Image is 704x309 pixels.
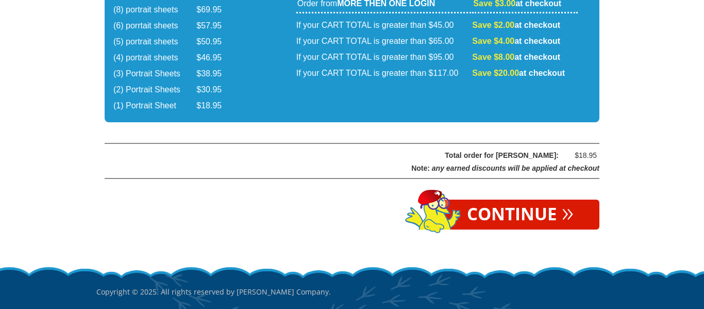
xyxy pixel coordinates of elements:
td: (5) portrait sheets [113,35,195,50]
td: (6) porrtait sheets [113,19,195,34]
span: any earned discounts will be applied at checkout [432,164,599,172]
td: $46.95 [196,51,234,66]
strong: at checkout [472,21,560,29]
span: Save $2.00 [472,21,514,29]
td: (3) Portrait Sheets [113,67,195,82]
td: (8) portrait sheets [113,3,195,18]
div: Total order for [PERSON_NAME]: [131,149,559,162]
td: $50.95 [196,35,234,50]
td: If your CART TOTAL is greater than $65.00 [296,34,472,49]
span: » [562,206,574,217]
td: $38.95 [196,67,234,82]
span: Save $4.00 [472,37,514,45]
span: Save $20.00 [472,69,519,77]
td: (2) Portrait Sheets [113,83,195,97]
a: Continue» [441,200,599,230]
div: $18.95 [566,149,597,162]
td: (1) Portrait Sheet [113,99,195,113]
strong: at checkout [472,37,560,45]
span: Save $8.00 [472,53,514,61]
td: If your CART TOTAL is greater than $45.00 [296,14,472,33]
td: If your CART TOTAL is greater than $95.00 [296,50,472,65]
td: If your CART TOTAL is greater than $117.00 [296,66,472,81]
td: $18.95 [196,99,234,113]
td: (4) portrait sheets [113,51,195,66]
strong: at checkout [472,53,560,61]
span: Note: [411,164,430,172]
td: $69.95 [196,3,234,18]
td: $57.95 [196,19,234,34]
td: $30.95 [196,83,234,97]
strong: at checkout [472,69,565,77]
